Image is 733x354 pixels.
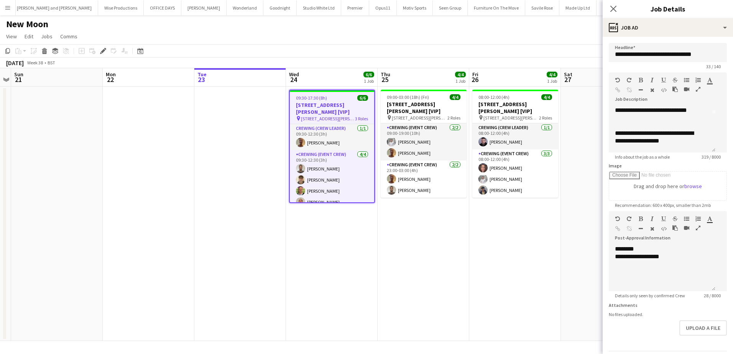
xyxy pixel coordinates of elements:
[609,154,676,160] span: Info about the job as a whole
[695,86,701,92] button: Fullscreen
[638,77,643,83] button: Bold
[381,90,467,198] div: 09:00-03:00 (18h) (Fri)4/4[STREET_ADDRESS][PERSON_NAME] [VIP] [STREET_ADDRESS][PERSON_NAME]2 Role...
[695,154,727,160] span: 319 / 8000
[21,31,36,41] a: Edit
[609,302,638,308] label: Attachments
[48,60,55,66] div: BST
[626,77,632,83] button: Redo
[603,18,733,37] div: Job Ad
[290,102,374,115] h3: [STREET_ADDRESS][PERSON_NAME] [VIP]
[626,216,632,222] button: Redo
[289,90,375,203] app-job-card: 09:30-17:30 (8h)6/6[STREET_ADDRESS][PERSON_NAME] [VIP] [STREET_ADDRESS][PERSON_NAME]3 RolesCrewin...
[98,0,144,15] button: Wise Productions
[649,77,655,83] button: Italic
[472,123,558,149] app-card-role: Crewing (Crew Leader)1/108:00-12:00 (4h)[PERSON_NAME]
[564,71,572,78] span: Sat
[57,31,81,41] a: Comms
[672,225,678,231] button: Paste as plain text
[105,75,116,84] span: 22
[472,149,558,198] app-card-role: Crewing (Event Crew)3/308:00-12:00 (4h)[PERSON_NAME][PERSON_NAME][PERSON_NAME]
[41,33,53,40] span: Jobs
[263,0,297,15] button: Goodnight
[387,94,429,100] span: 09:00-03:00 (18h) (Fri)
[559,0,597,15] button: Made Up Ltd
[609,202,717,208] span: Recommendation: 600 x 400px, smaller than 2mb
[672,86,678,92] button: Paste as plain text
[296,95,327,101] span: 09:30-17:30 (8h)
[289,71,299,78] span: Wed
[661,216,666,222] button: Underline
[381,161,467,198] app-card-role: Crewing (Event Crew)2/223:00-03:00 (4h)[PERSON_NAME][PERSON_NAME]
[541,94,552,100] span: 4/4
[455,78,465,84] div: 1 Job
[433,0,468,15] button: Seen Group
[6,18,48,30] h1: New Moon
[197,71,207,78] span: Tue
[455,72,466,77] span: 4/4
[297,0,341,15] button: Studio White Ltd
[539,115,552,121] span: 2 Roles
[471,75,478,84] span: 26
[381,101,467,115] h3: [STREET_ADDRESS][PERSON_NAME] [VIP]
[14,71,23,78] span: Sun
[684,77,689,83] button: Unordered List
[695,225,701,231] button: Fullscreen
[472,71,478,78] span: Fri
[661,77,666,83] button: Underline
[468,0,525,15] button: Furniture On The Move
[196,75,207,84] span: 23
[301,116,355,121] span: [STREET_ADDRESS][PERSON_NAME]
[700,64,727,69] span: 33 / 140
[290,150,374,210] app-card-role: Crewing (Event Crew)4/409:30-12:30 (3h)[PERSON_NAME][PERSON_NAME][PERSON_NAME][PERSON_NAME]
[695,77,701,83] button: Ordered List
[707,216,712,222] button: Text Color
[25,60,44,66] span: Week 38
[525,0,559,15] button: Savile Rose
[11,0,98,15] button: [PERSON_NAME] and [PERSON_NAME]
[369,0,397,15] button: Opus11
[609,311,727,317] div: No files uploaded.
[355,116,368,121] span: 3 Roles
[672,77,678,83] button: Strikethrough
[381,71,390,78] span: Thu
[698,293,727,298] span: 28 / 8000
[615,216,620,222] button: Undo
[563,75,572,84] span: 27
[609,293,691,298] span: Details only seen by confirmed Crew
[638,226,643,232] button: Horizontal Line
[638,87,643,93] button: Horizontal Line
[290,124,374,150] app-card-role: Crewing (Crew Leader)1/109:30-12:30 (3h)[PERSON_NAME]
[364,78,374,84] div: 1 Job
[547,78,557,84] div: 1 Job
[649,226,655,232] button: Clear Formatting
[392,115,447,121] span: [STREET_ADDRESS][PERSON_NAME]
[397,0,433,15] button: Motiv Sports
[597,0,634,15] button: Velvet Living
[661,226,666,232] button: HTML Code
[25,33,33,40] span: Edit
[357,95,368,101] span: 6/6
[3,31,20,41] a: View
[144,0,181,15] button: OFFICE DAYS
[638,216,643,222] button: Bold
[661,87,666,93] button: HTML Code
[60,33,77,40] span: Comms
[707,77,712,83] button: Text Color
[6,59,24,67] div: [DATE]
[13,75,23,84] span: 21
[472,90,558,198] app-job-card: 08:00-12:00 (4h)4/4[STREET_ADDRESS][PERSON_NAME] [VIP] [STREET_ADDRESS][PERSON_NAME]2 RolesCrewin...
[603,4,733,14] h3: Job Details
[684,216,689,222] button: Unordered List
[684,86,689,92] button: Insert video
[38,31,56,41] a: Jobs
[483,115,539,121] span: [STREET_ADDRESS][PERSON_NAME]
[649,87,655,93] button: Clear Formatting
[478,94,509,100] span: 08:00-12:00 (4h)
[447,115,460,121] span: 2 Roles
[615,77,620,83] button: Undo
[6,33,17,40] span: View
[450,94,460,100] span: 4/4
[227,0,263,15] button: Wonderland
